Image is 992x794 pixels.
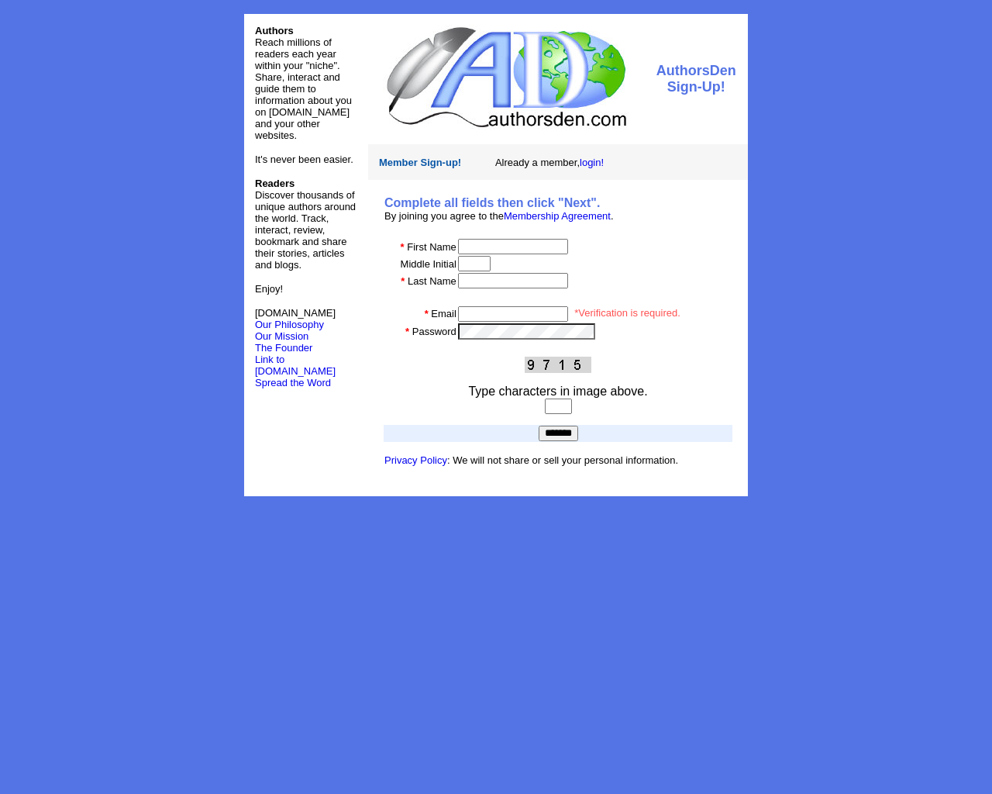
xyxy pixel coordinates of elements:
[255,283,283,295] font: Enjoy!
[407,241,456,253] font: First Name
[379,157,461,168] font: Member Sign-up!
[255,377,331,388] font: Spread the Word
[255,330,308,342] a: Our Mission
[384,454,447,466] a: Privacy Policy
[495,157,604,168] font: Already a member,
[412,326,456,337] font: Password
[401,258,456,270] font: Middle Initial
[384,210,614,222] font: By joining you agree to the .
[383,25,629,129] img: logo.jpg
[574,307,680,319] font: *Verification is required.
[255,36,352,141] font: Reach millions of readers each year within your "niche". Share, interact and guide them to inform...
[384,196,600,209] b: Complete all fields then click "Next".
[255,25,294,36] font: Authors
[504,210,611,222] a: Membership Agreement
[255,375,331,388] a: Spread the Word
[431,308,456,319] font: Email
[255,178,356,271] font: Discover thousands of unique authors around the world. Track, interact, review, bookmark and shar...
[384,454,678,466] font: : We will not share or sell your personal information.
[255,354,336,377] a: Link to [DOMAIN_NAME]
[255,154,353,165] font: It's never been easier.
[468,385,647,398] font: Type characters in image above.
[255,307,336,330] font: [DOMAIN_NAME]
[656,63,736,95] font: AuthorsDen Sign-Up!
[255,178,294,189] b: Readers
[408,275,456,287] font: Last Name
[525,357,591,373] img: This Is CAPTCHA Image
[255,342,312,354] a: The Founder
[580,157,604,168] a: login!
[255,319,324,330] a: Our Philosophy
